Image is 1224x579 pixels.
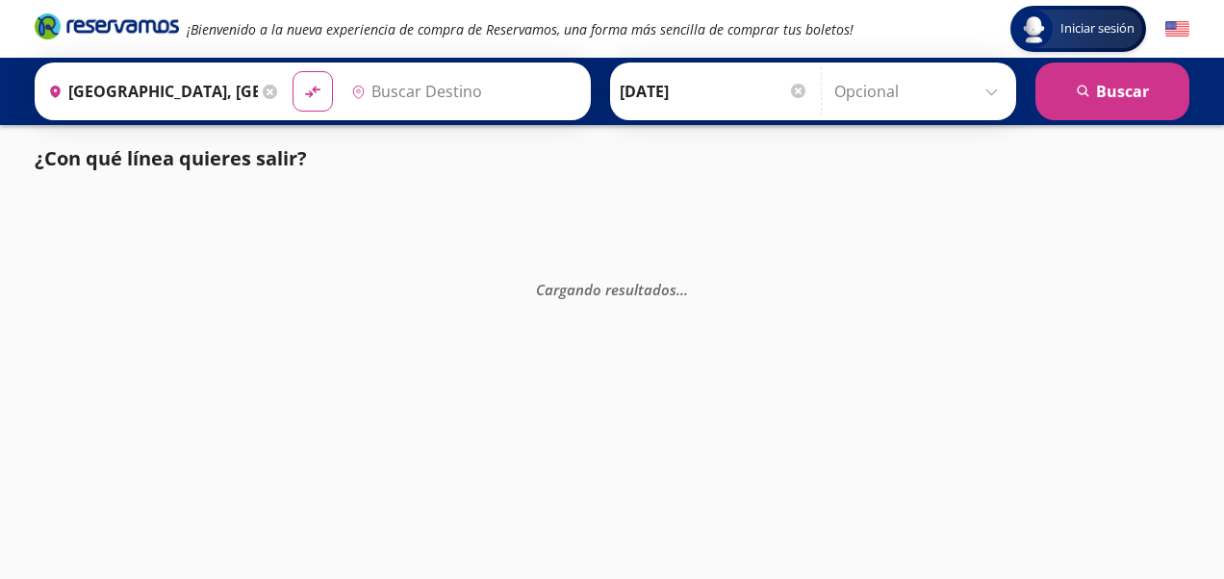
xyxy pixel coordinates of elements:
[35,12,179,40] i: Brand Logo
[35,144,307,173] p: ¿Con qué línea quieres salir?
[1165,17,1189,41] button: English
[187,20,854,38] em: ¡Bienvenido a la nueva experiencia de compra de Reservamos, una forma más sencilla de comprar tus...
[834,67,1007,115] input: Opcional
[1053,19,1142,38] span: Iniciar sesión
[680,280,684,299] span: .
[1035,63,1189,120] button: Buscar
[344,67,580,115] input: Buscar Destino
[620,67,808,115] input: Elegir Fecha
[40,67,258,115] input: Buscar Origen
[676,280,680,299] span: .
[536,280,688,299] em: Cargando resultados
[35,12,179,46] a: Brand Logo
[684,280,688,299] span: .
